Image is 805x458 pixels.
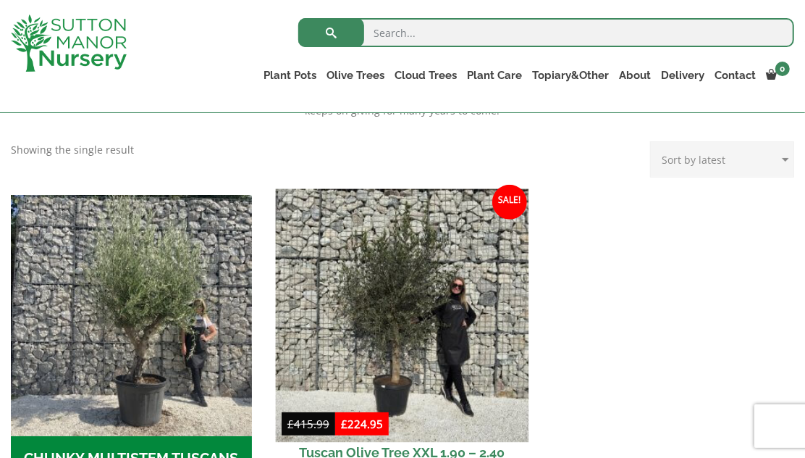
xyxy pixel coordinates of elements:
a: 0 [761,65,794,86]
a: Plant Care [462,65,527,86]
img: CHUNKY MULTISTEM TUSCANS XXL [11,195,252,436]
a: Plant Pots [258,65,321,86]
bdi: 224.95 [341,417,383,431]
span: £ [341,417,347,431]
p: Showing the single result [11,141,134,159]
a: About [614,65,656,86]
a: Contact [709,65,761,86]
a: Delivery [656,65,709,86]
input: Search... [298,18,794,47]
bdi: 415.99 [287,417,329,431]
a: Olive Trees [321,65,389,86]
a: Topiary&Other [527,65,614,86]
a: Cloud Trees [389,65,462,86]
span: 0 [775,62,790,76]
span: Sale! [492,185,527,220]
select: Shop order [650,141,794,178]
img: Tuscan Olive Tree XXL 1.90 - 2.40 [275,189,528,442]
span: £ [287,417,294,431]
img: logo [11,14,127,72]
